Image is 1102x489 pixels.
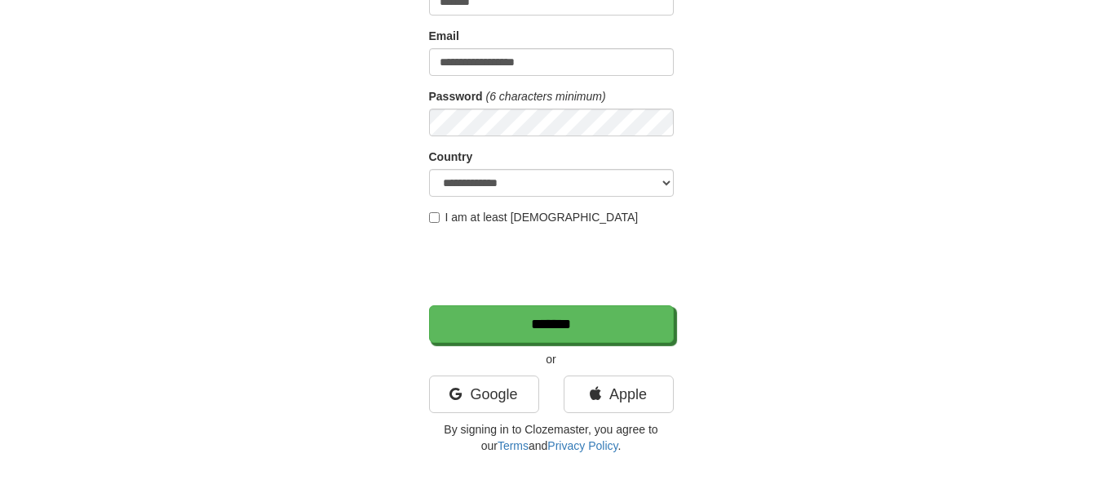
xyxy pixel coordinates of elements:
iframe: reCAPTCHA [429,233,677,297]
p: or [429,351,674,367]
label: I am at least [DEMOGRAPHIC_DATA] [429,209,639,225]
label: Password [429,88,483,104]
a: Terms [498,439,529,452]
em: (6 characters minimum) [486,90,606,103]
a: Apple [564,376,674,413]
p: By signing in to Clozemaster, you agree to our and . [429,421,674,454]
a: Google [429,376,539,413]
label: Country [429,149,473,165]
label: Email [429,28,459,44]
input: I am at least [DEMOGRAPHIC_DATA] [429,212,440,223]
a: Privacy Policy [547,439,617,452]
